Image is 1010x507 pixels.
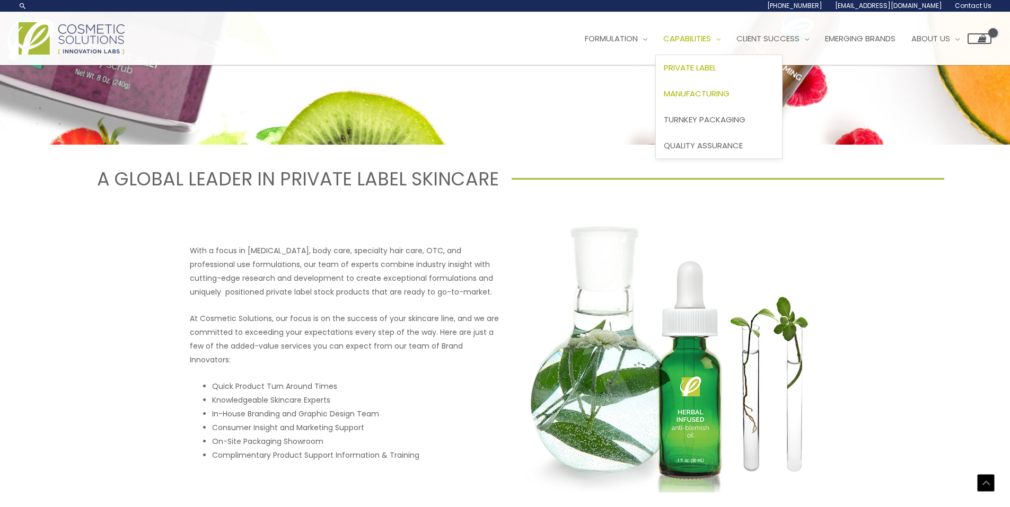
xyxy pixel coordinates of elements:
[817,23,903,55] a: Emerging Brands
[664,88,730,99] span: Manufacturing
[656,106,782,132] a: Turnkey Packaging
[664,114,745,125] span: Turnkey Packaging
[767,1,822,10] span: [PHONE_NUMBER]
[656,55,782,81] a: Private Label
[19,2,27,10] a: Search icon link
[212,434,499,448] li: On-Site Packaging Showroom
[190,312,499,367] p: At Cosmetic Solutions, our focus is on the success of your skincare line, and we are committed to...
[512,213,821,493] img: Private Label Herbal Infused Product Image
[19,22,125,55] img: Cosmetic Solutions Logo
[968,33,991,44] a: View Shopping Cart, empty
[664,140,743,151] span: Quality Assurance
[585,33,638,44] span: Formulation
[664,62,716,73] span: Private Label
[66,166,499,192] h1: A GLOBAL LEADER IN PRIVATE LABEL SKINCARE
[577,23,655,55] a: Formulation
[212,421,499,434] li: Consumer Insight and Marketing Support
[190,244,499,299] p: With a focus in [MEDICAL_DATA], body care, specialty hair care, OTC, and professional use formula...
[569,23,991,55] nav: Site Navigation
[212,407,499,421] li: In-House Branding and Graphic Design Team
[212,393,499,407] li: Knowledgeable Skincare Experts
[825,33,895,44] span: Emerging Brands
[212,379,499,393] li: Quick Product Turn Around Times
[663,33,711,44] span: Capabilities
[728,23,817,55] a: Client Success
[955,1,991,10] span: Contact Us
[903,23,968,55] a: About Us
[212,448,499,462] li: Complimentary Product Support Information & Training
[656,81,782,107] a: Manufacturing
[911,33,950,44] span: About Us
[655,23,728,55] a: Capabilities
[835,1,942,10] span: [EMAIL_ADDRESS][DOMAIN_NAME]
[736,33,800,44] span: Client Success
[656,132,782,158] a: Quality Assurance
